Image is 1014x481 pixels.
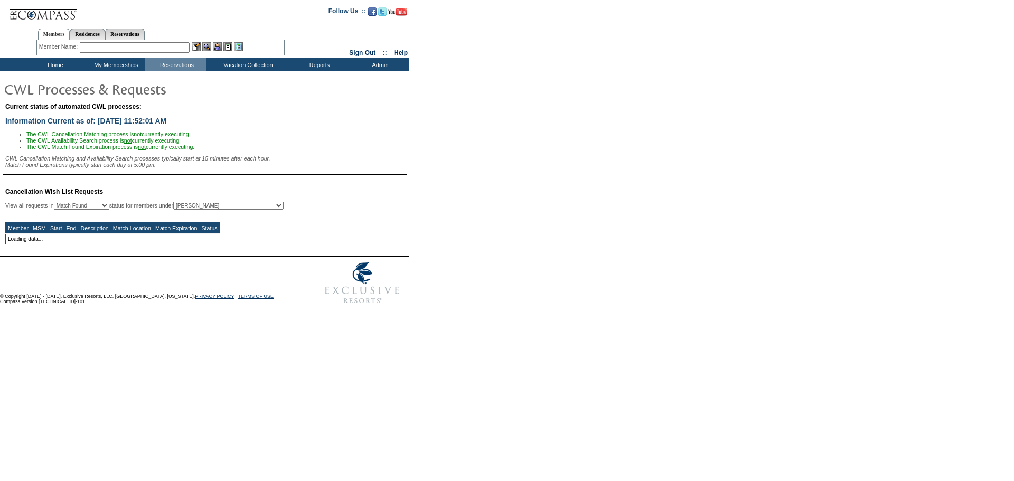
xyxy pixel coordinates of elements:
a: Follow us on Twitter [378,11,387,17]
td: Vacation Collection [206,58,288,71]
td: Home [24,58,84,71]
u: not [124,137,132,144]
img: b_edit.gif [192,42,201,51]
span: :: [383,49,387,56]
a: Start [50,225,62,231]
td: Loading data... [6,234,220,244]
img: View [202,42,211,51]
div: Member Name: [39,42,80,51]
a: Match Location [113,225,151,231]
a: Members [38,29,70,40]
td: My Memberships [84,58,145,71]
a: Member [8,225,29,231]
img: Impersonate [213,42,222,51]
img: b_calculator.gif [234,42,243,51]
a: Description [80,225,108,231]
u: not [134,131,142,137]
span: The CWL Match Found Expiration process is currently executing. [26,144,194,150]
u: not [138,144,146,150]
span: Current status of automated CWL processes: [5,103,142,110]
span: Cancellation Wish List Requests [5,188,103,195]
a: Residences [70,29,105,40]
div: CWL Cancellation Matching and Availability Search processes typically start at 15 minutes after e... [5,155,407,168]
td: Admin [349,58,409,71]
span: The CWL Cancellation Matching process is currently executing. [26,131,191,137]
a: Status [201,225,217,231]
a: Help [394,49,408,56]
span: Information Current as of: [DATE] 11:52:01 AM [5,117,166,125]
a: Match Expiration [155,225,197,231]
td: Follow Us :: [328,6,366,19]
img: Follow us on Twitter [378,7,387,16]
td: Reports [288,58,349,71]
a: Reservations [105,29,145,40]
td: Reservations [145,58,206,71]
span: The CWL Availability Search process is currently executing. [26,137,181,144]
a: Subscribe to our YouTube Channel [388,11,407,17]
a: MSM [33,225,46,231]
a: End [66,225,76,231]
img: Exclusive Resorts [315,257,409,309]
a: Become our fan on Facebook [368,11,377,17]
a: Sign Out [349,49,375,56]
div: View all requests in status for members under [5,202,284,210]
a: PRIVACY POLICY [195,294,234,299]
img: Become our fan on Facebook [368,7,377,16]
img: Subscribe to our YouTube Channel [388,8,407,16]
a: TERMS OF USE [238,294,274,299]
img: Reservations [223,42,232,51]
